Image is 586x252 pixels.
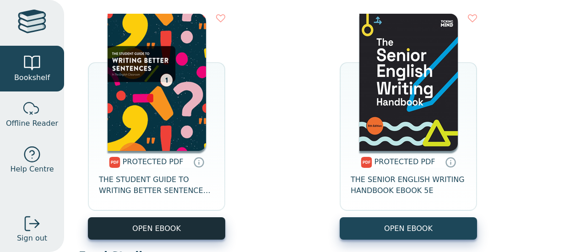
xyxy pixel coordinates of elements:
img: pdf.svg [361,157,372,168]
a: Protected PDFs cannot be printed, copied or shared. They can be accessed online through Education... [193,156,204,167]
a: Protected PDFs cannot be printed, copied or shared. They can be accessed online through Education... [445,156,456,167]
img: 3ba8b79e-32ac-4d6d-b2c3-e4c2ea5ba7eb.png [108,14,206,151]
span: Sign out [17,233,47,244]
span: PROTECTED PDF [123,157,184,166]
span: PROTECTED PDF [374,157,435,166]
span: THE SENIOR ENGLISH WRITING HANDBOOK EBOOK 5E [351,174,466,196]
span: THE STUDENT GUIDE TO WRITING BETTER SENTENCES IN THE ENGLISH CLASSROOM BOOK 1 EBOOK [99,174,214,196]
span: Help Centre [10,164,54,175]
span: Bookshelf [14,72,50,83]
a: OPEN EBOOK [340,217,477,240]
a: OPEN EBOOK [88,217,225,240]
img: pdf.svg [109,157,120,168]
span: Offline Reader [6,118,58,129]
img: 25643985-9e4a-4d66-82f1-e43d7e759b84.png [359,14,458,151]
